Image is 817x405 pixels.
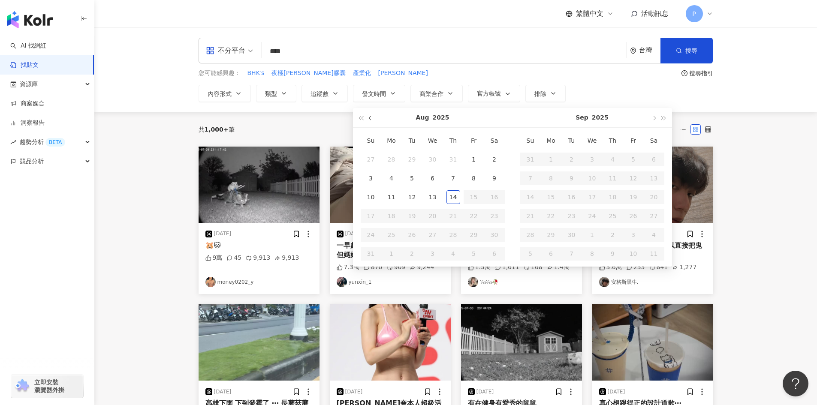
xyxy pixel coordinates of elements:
button: 內容形式 [199,85,251,102]
div: 1,611 [495,263,519,272]
div: 9,244 [410,263,434,272]
button: [PERSON_NAME] [378,69,428,78]
button: Aug [416,108,429,127]
th: Sa [644,131,664,150]
th: Sa [484,131,505,150]
div: 45 [226,254,241,262]
div: 🐹🐱 [205,241,313,250]
div: [DATE] [345,230,363,237]
span: question-circle [681,70,687,76]
td: 2025-07-27 [361,150,381,169]
div: 5 [405,171,419,185]
img: post-image [330,147,451,223]
td: 2025-08-09 [484,169,505,188]
td: 2025-08-12 [402,188,422,207]
div: 2 [488,153,501,166]
div: 不分平台 [206,44,245,57]
span: P [692,9,696,18]
td: 2025-07-30 [422,150,443,169]
div: 搜尋指引 [689,70,713,77]
img: post-image [461,304,582,381]
th: Tu [561,131,582,150]
span: 繁體中文 [576,9,603,18]
button: 產業化 [353,69,371,78]
a: chrome extension立即安裝 瀏覽器外掛 [11,375,83,398]
img: KOL Avatar [205,277,216,287]
div: 3 [364,171,378,185]
button: 官方帳號 [468,85,520,102]
div: 233 [626,263,645,272]
div: 一早起來伸懶腰的嬰🥹 你是爽了 但媽媽本人眼淚快流出來了😭 不過很可愛沒錯 [337,241,444,260]
div: 8 [467,171,481,185]
div: 9萬 [205,254,223,262]
div: 4 [385,171,398,185]
td: 2025-07-28 [381,150,402,169]
th: Su [361,131,381,150]
span: 官方帳號 [477,90,501,97]
img: post-image [330,304,451,381]
div: 6 [426,171,440,185]
div: 27 [364,153,378,166]
div: 1.5萬 [468,263,491,272]
td: 2025-08-08 [464,169,484,188]
td: 2025-07-31 [443,150,464,169]
td: 2025-08-07 [443,169,464,188]
img: post-image [199,147,320,223]
button: 排除 [525,85,566,102]
span: 活動訊息 [641,9,669,18]
img: chrome extension [14,379,30,393]
a: KOL Avatar𝓥𝓪𝓥𝓪🥀 [468,277,575,287]
div: 7 [446,171,460,185]
td: 2025-08-01 [464,150,484,169]
a: KOL Avataryunxin_1 [337,277,444,287]
div: [DATE] [214,230,232,237]
div: 9,913 [274,254,299,262]
a: 洞察報告 [10,119,45,127]
th: Tu [402,131,422,150]
img: post-image [592,304,713,381]
a: 找貼文 [10,61,39,69]
td: 2025-08-10 [361,188,381,207]
div: 14 [446,190,460,204]
th: Mo [541,131,561,150]
td: 2025-08-06 [422,169,443,188]
div: 1,277 [672,263,696,272]
td: 2025-08-03 [361,169,381,188]
td: 2025-08-04 [381,169,402,188]
td: 2025-08-02 [484,150,505,169]
div: 870 [364,263,383,272]
td: 2025-08-14 [443,188,464,207]
div: 841 [649,263,668,272]
th: We [582,131,603,150]
div: 11 [385,190,398,204]
span: appstore [206,46,214,55]
button: BHK′s [247,69,265,78]
td: 2025-07-29 [402,150,422,169]
th: Fr [464,131,484,150]
div: 168 [524,263,543,272]
img: KOL Avatar [468,277,478,287]
th: Mo [381,131,402,150]
span: rise [10,139,16,145]
a: KOL Avatarmoney0202_y [205,277,313,287]
span: 立即安裝 瀏覽器外掛 [34,378,64,394]
td: 2025-08-11 [381,188,402,207]
div: 12 [405,190,419,204]
button: 商業合作 [410,85,463,102]
div: 28 [385,153,398,166]
img: KOL Avatar [599,277,609,287]
button: 搜尋 [660,38,713,63]
div: 9,913 [246,254,270,262]
span: 1,000+ [205,126,229,133]
span: 趨勢分析 [20,132,65,152]
div: 1.4萬 [547,263,570,272]
th: Th [443,131,464,150]
button: Sep [576,108,588,127]
td: 2025-08-05 [402,169,422,188]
